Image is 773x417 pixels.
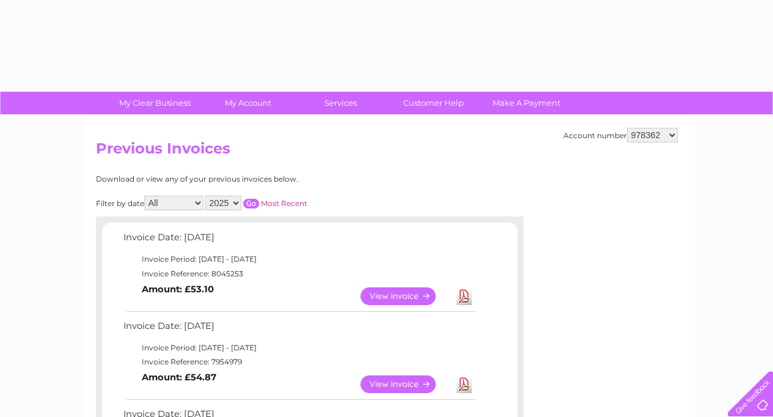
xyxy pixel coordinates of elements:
[120,355,478,369] td: Invoice Reference: 7954979
[290,92,391,114] a: Services
[120,229,478,252] td: Invoice Date: [DATE]
[120,252,478,267] td: Invoice Period: [DATE] - [DATE]
[96,140,678,163] h2: Previous Invoices
[96,196,417,210] div: Filter by date
[456,287,472,305] a: Download
[142,284,214,295] b: Amount: £53.10
[563,128,678,142] div: Account number
[197,92,298,114] a: My Account
[476,92,577,114] a: Make A Payment
[96,175,417,183] div: Download or view any of your previous invoices below.
[142,372,216,383] b: Amount: £54.87
[383,92,484,114] a: Customer Help
[261,199,307,208] a: Most Recent
[120,318,478,341] td: Invoice Date: [DATE]
[361,287,450,305] a: View
[120,341,478,355] td: Invoice Period: [DATE] - [DATE]
[456,375,472,393] a: Download
[361,375,450,393] a: View
[120,267,478,281] td: Invoice Reference: 8045253
[104,92,205,114] a: My Clear Business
